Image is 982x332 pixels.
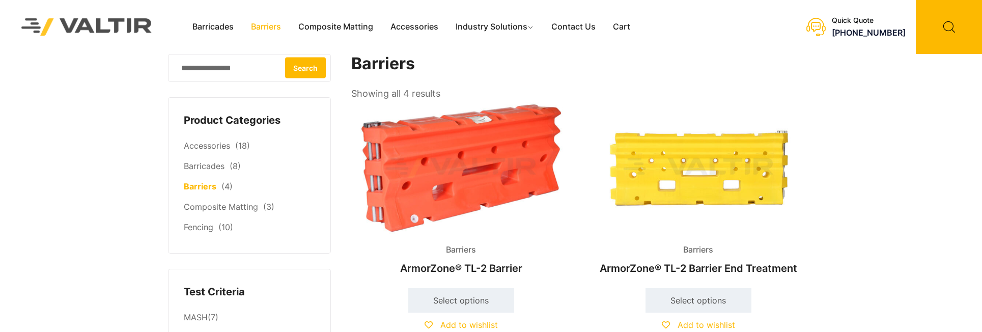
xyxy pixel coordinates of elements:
[832,16,906,25] div: Quick Quote
[184,222,213,232] a: Fencing
[285,58,326,78] button: Search
[184,312,208,322] a: MASH
[408,288,514,313] a: Select options for “ArmorZone® TL-2 Barrier”
[382,19,447,35] a: Accessories
[447,19,543,35] a: Industry Solutions
[8,5,166,49] img: Valtir Rentals
[351,85,440,102] p: Showing all 4 results
[832,27,906,38] a: [PHONE_NUMBER]
[221,181,233,191] span: (4)
[438,242,484,258] span: Barriers
[184,141,230,151] a: Accessories
[351,102,571,280] a: BarriersArmorZone® TL-2 Barrier
[230,161,241,171] span: (8)
[646,288,751,313] a: Select options for “ArmorZone® TL-2 Barrier End Treatment”
[351,54,809,74] h1: Barriers
[184,19,242,35] a: Barricades
[218,222,233,232] span: (10)
[425,320,498,330] a: Add to wishlist
[184,113,315,128] h4: Product Categories
[184,161,225,171] a: Barricades
[351,257,571,280] h2: ArmorZone® TL-2 Barrier
[290,19,382,35] a: Composite Matting
[543,19,604,35] a: Contact Us
[184,307,315,328] li: (7)
[235,141,250,151] span: (18)
[676,242,721,258] span: Barriers
[588,257,808,280] h2: ArmorZone® TL-2 Barrier End Treatment
[184,202,258,212] a: Composite Matting
[242,19,290,35] a: Barriers
[184,285,315,300] h4: Test Criteria
[588,102,808,280] a: BarriersArmorZone® TL-2 Barrier End Treatment
[678,320,735,330] span: Add to wishlist
[263,202,274,212] span: (3)
[440,320,498,330] span: Add to wishlist
[184,181,216,191] a: Barriers
[662,320,735,330] a: Add to wishlist
[604,19,639,35] a: Cart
